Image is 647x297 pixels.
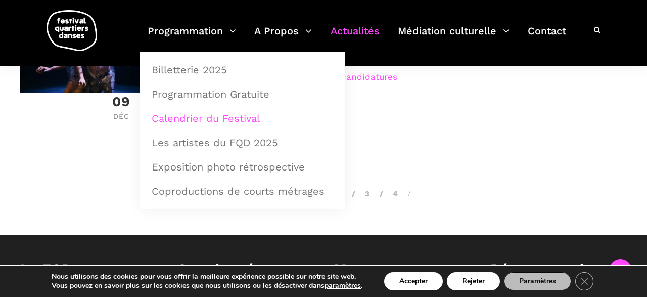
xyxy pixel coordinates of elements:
[254,22,312,52] a: A Propos
[111,95,131,109] div: 09
[148,22,236,52] a: Programmation
[528,22,566,52] a: Contact
[146,58,340,81] a: Billetterie 2025
[504,272,571,290] button: Paramètres
[177,261,313,278] h1: Coordonnées
[398,22,510,52] a: Médiation culturelle
[52,272,362,281] p: Nous utilisons des cookies pour vous offrir la meilleure expérience possible sur notre site web.
[146,155,340,179] a: Exposition photo rétrospective
[111,113,131,120] div: Déc
[52,281,362,290] p: Vous pouvez en savoir plus sur les cookies que nous utilisons ou les désactiver dans .
[575,272,593,290] button: Close GDPR Cookie Banner
[331,22,380,52] a: Actualités
[146,131,340,154] a: Les artistes du FQD 2025
[146,82,340,106] a: Programmation Gratuite
[146,107,340,130] a: Calendrier du Festival
[301,72,397,82] a: appel de candidatures
[490,261,627,278] h1: Réseaux sociaux
[334,261,470,278] h1: Menu
[380,189,398,198] a: 4
[447,272,500,290] button: Rejeter
[325,281,361,290] button: paramètres
[352,189,369,198] a: 3
[146,180,340,203] a: Coproductions de courts métrages
[384,272,443,290] button: Accepter
[20,261,157,278] h1: Le FQD
[47,10,97,51] img: logo-fqd-med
